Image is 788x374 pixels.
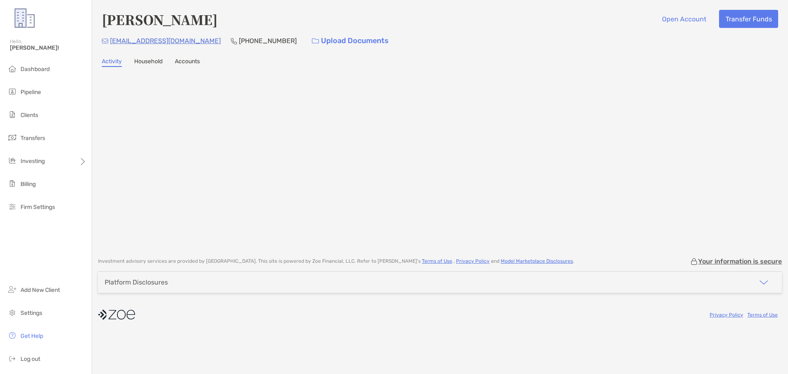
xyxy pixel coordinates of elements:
[105,278,168,286] div: Platform Disclosures
[7,156,17,165] img: investing icon
[102,58,122,67] a: Activity
[422,258,452,264] a: Terms of Use
[7,285,17,294] img: add_new_client icon
[312,38,319,44] img: button icon
[21,135,45,142] span: Transfers
[102,39,108,44] img: Email Icon
[307,32,394,50] a: Upload Documents
[710,312,743,318] a: Privacy Policy
[7,330,17,340] img: get-help icon
[7,353,17,363] img: logout icon
[21,158,45,165] span: Investing
[239,36,297,46] p: [PHONE_NUMBER]
[231,38,237,44] img: Phone Icon
[21,356,40,363] span: Log out
[21,204,55,211] span: Firm Settings
[21,287,60,294] span: Add New Client
[7,133,17,142] img: transfers icon
[456,258,490,264] a: Privacy Policy
[7,179,17,188] img: billing icon
[134,58,163,67] a: Household
[110,36,221,46] p: [EMAIL_ADDRESS][DOMAIN_NAME]
[98,258,574,264] p: Investment advisory services are provided by [GEOGRAPHIC_DATA] . This site is powered by Zoe Fina...
[21,333,43,340] span: Get Help
[501,258,573,264] a: Model Marketplace Disclosures
[759,278,769,287] img: icon arrow
[7,202,17,211] img: firm-settings icon
[7,64,17,73] img: dashboard icon
[21,89,41,96] span: Pipeline
[175,58,200,67] a: Accounts
[7,110,17,119] img: clients icon
[21,66,50,73] span: Dashboard
[7,307,17,317] img: settings icon
[21,310,42,317] span: Settings
[655,10,712,28] button: Open Account
[10,44,87,51] span: [PERSON_NAME]!
[10,3,39,33] img: Zoe Logo
[747,312,778,318] a: Terms of Use
[98,305,135,324] img: company logo
[698,257,782,265] p: Your information is secure
[102,10,218,29] h4: [PERSON_NAME]
[7,87,17,96] img: pipeline icon
[21,181,36,188] span: Billing
[21,112,38,119] span: Clients
[719,10,778,28] button: Transfer Funds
